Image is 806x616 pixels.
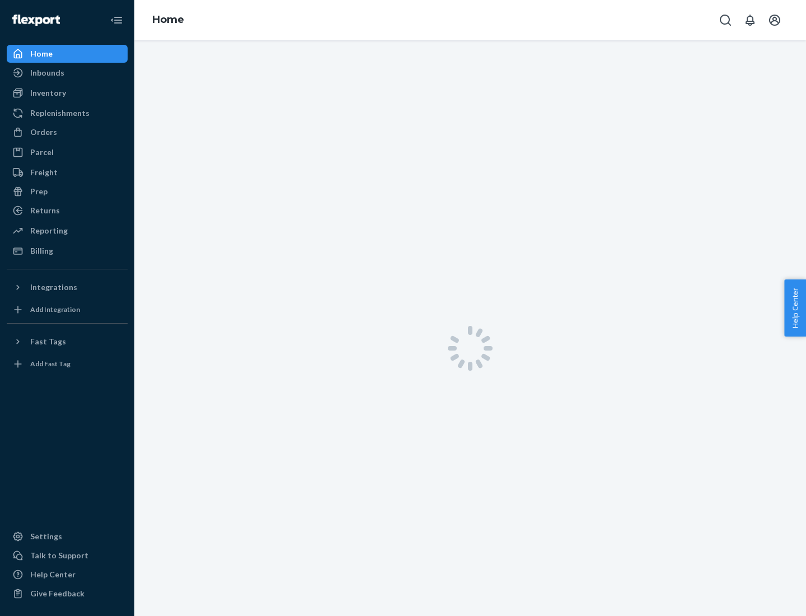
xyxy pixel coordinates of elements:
a: Inventory [7,84,128,102]
div: Returns [30,205,60,216]
a: Billing [7,242,128,260]
a: Inbounds [7,64,128,82]
button: Close Navigation [105,9,128,31]
a: Reporting [7,222,128,240]
a: Help Center [7,566,128,584]
img: Flexport logo [12,15,60,26]
div: Inventory [30,87,66,99]
div: Settings [30,531,62,542]
a: Add Integration [7,301,128,319]
a: Home [152,13,184,26]
div: Replenishments [30,108,90,119]
a: Replenishments [7,104,128,122]
div: Add Fast Tag [30,359,71,368]
div: Inbounds [30,67,64,78]
div: Give Feedback [30,588,85,599]
a: Parcel [7,143,128,161]
div: Prep [30,186,48,197]
a: Home [7,45,128,63]
ol: breadcrumbs [143,4,193,36]
button: Fast Tags [7,333,128,351]
button: Open notifications [739,9,761,31]
button: Help Center [784,279,806,337]
button: Open Search Box [714,9,737,31]
a: Talk to Support [7,547,128,564]
div: Talk to Support [30,550,88,561]
div: Orders [30,127,57,138]
div: Parcel [30,147,54,158]
div: Billing [30,245,53,256]
a: Freight [7,164,128,181]
a: Add Fast Tag [7,355,128,373]
div: Integrations [30,282,77,293]
div: Home [30,48,53,59]
div: Help Center [30,569,76,580]
div: Freight [30,167,58,178]
div: Fast Tags [30,336,66,347]
div: Add Integration [30,305,80,314]
div: Reporting [30,225,68,236]
a: Returns [7,202,128,220]
button: Give Feedback [7,585,128,603]
button: Open account menu [763,9,786,31]
a: Orders [7,123,128,141]
a: Settings [7,528,128,545]
button: Integrations [7,278,128,296]
a: Prep [7,183,128,200]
